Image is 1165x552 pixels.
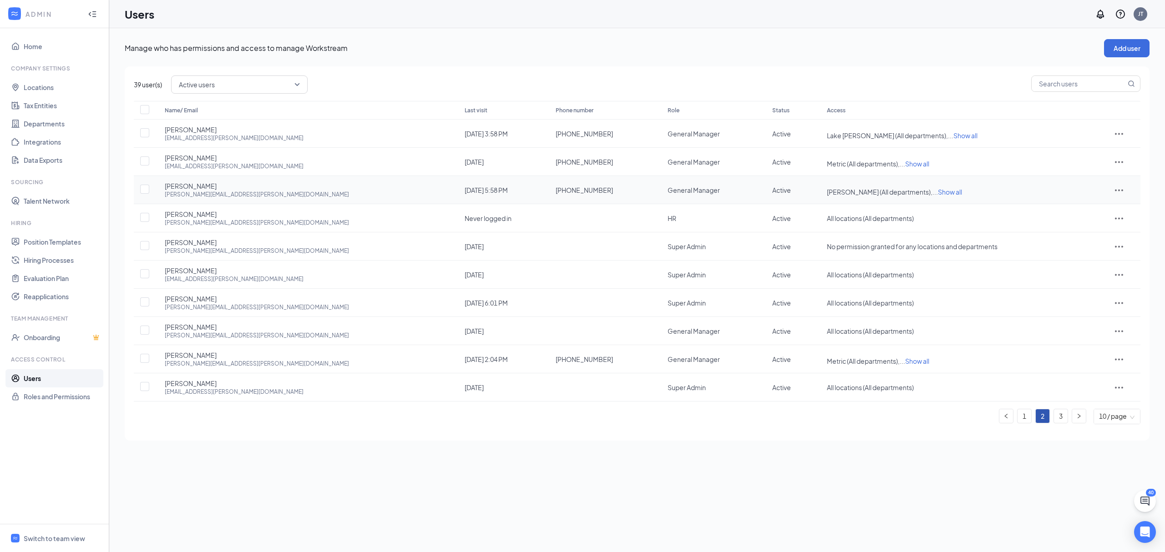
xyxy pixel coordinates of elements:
span: [PERSON_NAME] [165,322,217,331]
svg: ActionsIcon [1114,185,1124,196]
button: left [999,409,1013,423]
svg: MagnifyingGlass [1128,80,1135,87]
div: [PERSON_NAME][EMAIL_ADDRESS][PERSON_NAME][DOMAIN_NAME] [165,360,349,367]
div: Switch to team view [24,534,85,543]
svg: ActionsIcon [1114,269,1124,280]
a: Evaluation Plan [24,269,101,287]
svg: ActionsIcon [1114,213,1124,224]
span: Show all [905,160,929,168]
span: General Manager [668,158,720,166]
svg: ActionsIcon [1114,128,1124,139]
a: Talent Network [24,192,101,210]
div: Last visit [465,105,537,116]
svg: Notifications [1095,9,1106,20]
span: All locations (All departments) [827,271,914,279]
div: [EMAIL_ADDRESS][PERSON_NAME][DOMAIN_NAME] [165,134,304,142]
span: Active [772,186,791,194]
li: Previous Page [999,409,1013,423]
div: 40 [1146,489,1156,497]
svg: ActionsIcon [1114,326,1124,336]
span: [PERSON_NAME] [165,266,217,275]
div: Hiring [11,219,100,227]
span: Active users [179,78,215,91]
span: ... [900,160,929,168]
th: Status [763,101,818,120]
span: [DATE] [465,383,484,391]
div: Company Settings [11,65,100,72]
li: 3 [1054,409,1068,423]
span: left [1003,413,1009,419]
span: [PHONE_NUMBER] [556,157,613,166]
span: Super Admin [668,271,706,279]
span: Active [772,214,791,222]
span: Lake [PERSON_NAME] (All departments), [827,131,948,140]
div: Role [668,105,754,116]
div: [EMAIL_ADDRESS][PERSON_NAME][DOMAIN_NAME] [165,275,304,283]
span: [PERSON_NAME] [165,153,217,162]
span: [PERSON_NAME] [165,351,217,360]
span: Metric (All departments), [827,160,900,168]
a: OnboardingCrown [24,328,101,346]
span: right [1076,413,1082,419]
button: Add user [1104,39,1150,57]
a: Roles and Permissions [24,387,101,406]
p: Manage who has permissions and access to manage Workstream [125,43,1104,53]
span: Active [772,130,791,138]
svg: ActionsIcon [1114,382,1124,393]
span: General Manager [668,327,720,335]
span: No permission granted for any locations and departments [827,242,998,251]
svg: ActionsIcon [1114,156,1124,167]
span: ... [948,131,978,140]
span: [DATE] [465,158,484,166]
a: Tax Entities [24,96,101,115]
div: ADMIN [25,10,80,19]
span: [DATE] [465,271,484,279]
span: Metric (All departments), [827,357,900,365]
span: [PHONE_NUMBER] [556,355,613,364]
span: [PERSON_NAME] [165,125,217,134]
li: 1 [1017,409,1032,423]
svg: ActionsIcon [1114,354,1124,365]
div: [PERSON_NAME][EMAIL_ADDRESS][PERSON_NAME][DOMAIN_NAME] [165,303,349,311]
span: Active [772,158,791,166]
li: 2 [1035,409,1050,423]
a: Departments [24,115,101,133]
li: Next Page [1072,409,1086,423]
span: [PHONE_NUMBER] [556,129,613,138]
span: [DATE] 5:58 PM [465,186,508,194]
span: [PERSON_NAME] [165,379,217,388]
svg: QuestionInfo [1115,9,1126,20]
th: Phone number [547,101,658,120]
svg: WorkstreamLogo [10,9,19,18]
a: Integrations [24,133,101,151]
svg: ChatActive [1140,496,1150,507]
span: All locations (All departments) [827,299,914,307]
a: Data Exports [24,151,101,169]
span: [PERSON_NAME] [165,181,217,191]
span: [DATE] [465,327,484,335]
div: [PERSON_NAME][EMAIL_ADDRESS][PERSON_NAME][DOMAIN_NAME] [165,191,349,198]
span: [DATE] 2:04 PM [465,355,508,363]
span: Active [772,299,791,307]
svg: ActionsIcon [1114,241,1124,252]
div: [EMAIL_ADDRESS][PERSON_NAME][DOMAIN_NAME] [165,388,304,396]
span: General Manager [668,355,720,363]
a: Home [24,37,101,55]
h1: Users [125,6,154,22]
span: Show all [938,188,962,196]
span: [PHONE_NUMBER] [556,186,613,195]
svg: Collapse [88,10,97,19]
span: General Manager [668,186,720,194]
svg: WorkstreamLogo [12,535,18,541]
div: [PERSON_NAME][EMAIL_ADDRESS][PERSON_NAME][DOMAIN_NAME] [165,247,349,255]
span: ... [900,357,929,365]
a: 1 [1018,409,1031,423]
span: Never logged in [465,214,512,222]
span: [PERSON_NAME] [165,238,217,247]
span: 10 / page [1099,409,1135,424]
div: Open Intercom Messenger [1134,521,1156,543]
span: [PERSON_NAME] (All departments), [827,188,932,196]
th: Access [818,101,1098,120]
span: All locations (All departments) [827,214,914,222]
span: [PERSON_NAME] [165,294,217,303]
